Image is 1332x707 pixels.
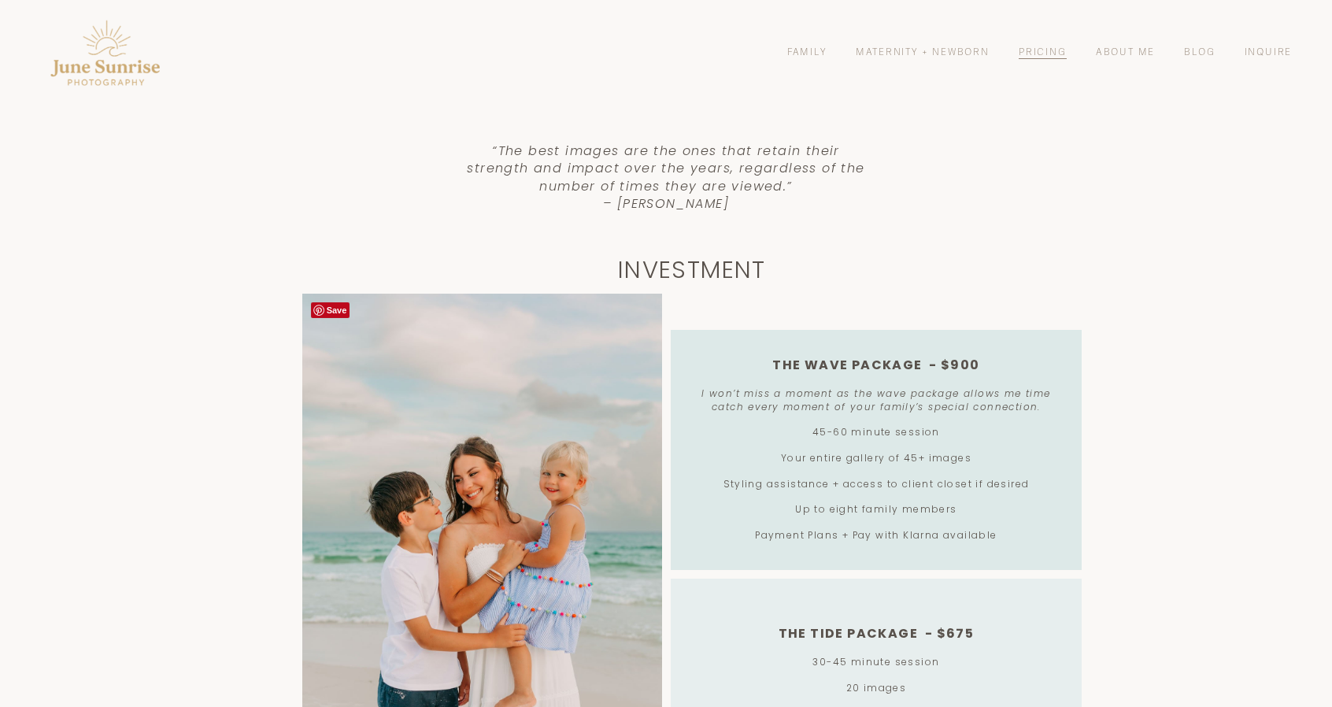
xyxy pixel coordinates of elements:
[311,302,350,318] a: Pin it!
[695,656,1057,669] p: 30-45 minute session
[467,142,869,213] em: “The best images are the ones that retain their strength and impact over the years, regardless of...
[1019,46,1067,60] a: Pricing
[701,387,1055,413] em: I won’t miss a moment as the wave package allows me time catch every moment of your family’s spec...
[695,503,1057,516] p: Up to eight family members
[40,13,173,92] img: Pensacola Photographer - June Sunrise Photography
[856,46,990,60] a: Maternity + Newborn
[695,452,1057,465] p: Your entire gallery of 45+ images
[695,682,1057,695] p: 20 images
[772,356,980,374] strong: THE WAVE PACKAGE - $900
[1184,46,1215,60] a: Blog
[695,478,1057,491] p: Styling assistance + access to client closet if desired
[779,624,975,642] strong: THE TIDE PACKAGE - $675
[1096,46,1155,60] a: About Me
[695,529,1057,542] p: Payment Plans + Pay with Klarna available
[1245,46,1293,60] a: Inquire
[695,426,1057,439] p: 45-60 minute session
[618,258,766,283] p: INVESTMENT
[787,46,827,60] a: Family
